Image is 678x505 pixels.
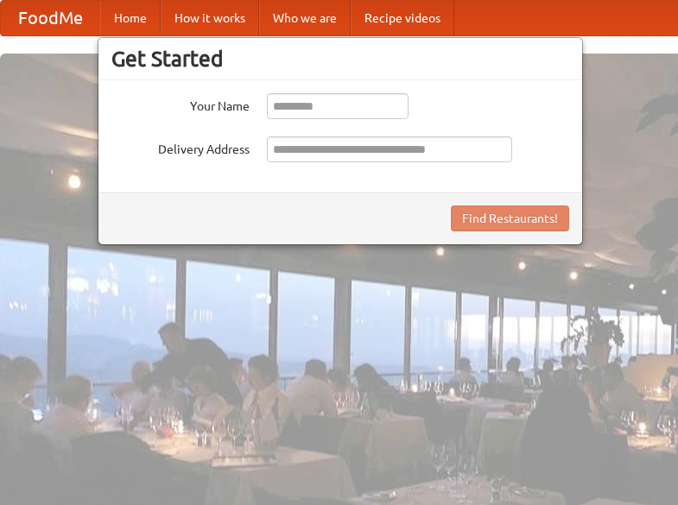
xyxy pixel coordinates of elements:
[351,1,454,35] a: Recipe videos
[451,205,569,231] button: Find Restaurants!
[111,136,250,158] label: Delivery Address
[111,93,250,115] label: Your Name
[100,1,161,35] a: Home
[111,46,569,72] h3: Get Started
[161,1,259,35] a: How it works
[259,1,351,35] a: Who we are
[1,1,100,35] a: FoodMe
